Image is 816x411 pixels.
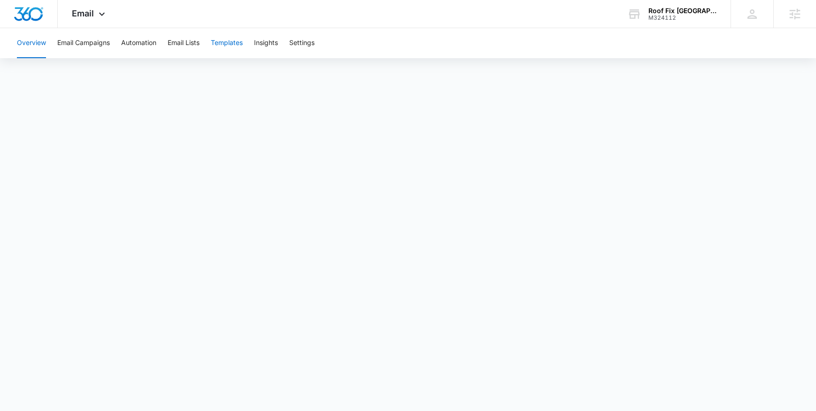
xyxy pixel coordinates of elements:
button: Templates [211,28,243,58]
div: account id [648,15,717,21]
button: Overview [17,28,46,58]
button: Insights [254,28,278,58]
span: Email [72,8,94,18]
button: Settings [289,28,315,58]
button: Email Lists [168,28,200,58]
div: account name [648,7,717,15]
button: Automation [121,28,156,58]
button: Email Campaigns [57,28,110,58]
